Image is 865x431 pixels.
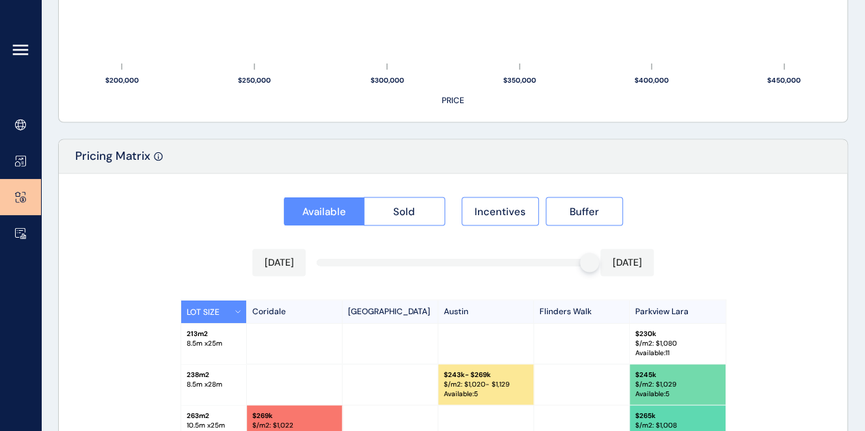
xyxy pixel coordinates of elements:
[393,204,415,218] span: Sold
[187,379,241,389] p: 8.5 m x 28 m
[371,76,404,85] text: $300,000
[187,370,241,379] p: 238 m2
[635,389,720,398] p: Available : 5
[343,300,438,322] p: [GEOGRAPHIC_DATA]
[252,420,336,430] p: $/m2: $ 1,022
[438,300,534,322] p: Austin
[503,76,536,85] text: $350,000
[187,329,241,338] p: 213 m2
[442,95,464,106] text: PRICE
[635,338,720,348] p: $/m2: $ 1,080
[187,411,241,420] p: 263 m2
[635,411,720,420] p: $ 265k
[635,420,720,430] p: $/m2: $ 1,008
[364,197,445,225] button: Sold
[768,76,801,85] text: $450,000
[570,204,599,218] span: Buffer
[444,379,528,389] p: $/m2: $ 1,020 - $1,129
[462,197,539,225] button: Incentives
[635,76,669,85] text: $400,000
[264,255,293,269] p: [DATE]
[105,76,139,85] text: $200,000
[238,76,271,85] text: $250,000
[302,204,346,218] span: Available
[252,411,336,420] p: $ 269k
[187,420,241,430] p: 10.5 m x 25 m
[444,370,528,379] p: $ 243k - $269k
[635,370,720,379] p: $ 245k
[534,300,630,322] p: Flinders Walk
[635,348,720,357] p: Available : 11
[187,338,241,348] p: 8.5 m x 25 m
[247,300,343,322] p: Coridale
[630,300,726,322] p: Parkview Lara
[475,204,526,218] span: Incentives
[181,300,247,322] button: LOT SIZE
[546,197,623,225] button: Buffer
[444,389,528,398] p: Available : 5
[613,255,642,269] p: [DATE]
[635,379,720,389] p: $/m2: $ 1,029
[284,197,364,225] button: Available
[635,329,720,338] p: $ 230k
[75,148,150,173] p: Pricing Matrix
